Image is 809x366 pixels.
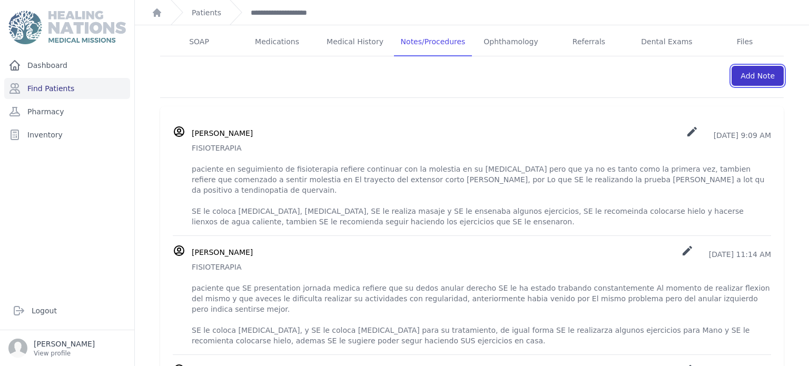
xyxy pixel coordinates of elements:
a: Inventory [4,124,130,145]
p: [DATE] 11:14 AM [681,244,771,260]
p: FISIOTERAPIA paciente que SE presentation jornada medica refiere que su dedos anular derecho SE l... [192,262,771,346]
a: Ophthamology [472,28,550,56]
h3: [PERSON_NAME] [192,128,253,139]
i: create [681,244,694,257]
a: Dashboard [4,55,130,76]
a: Medications [238,28,316,56]
h3: [PERSON_NAME] [192,247,253,258]
p: FISIOTERAPIA paciente en seguimiento de fisioterapia refiere continuar con la molestia en su [MED... [192,143,771,227]
i: create [686,125,698,138]
a: Find Patients [4,78,130,99]
a: Medical History [316,28,394,56]
a: Dental Exams [628,28,706,56]
p: View profile [34,349,95,358]
a: Pharmacy [4,101,130,122]
a: [PERSON_NAME] View profile [8,339,126,358]
a: Notes/Procedures [394,28,472,56]
p: [PERSON_NAME] [34,339,95,349]
nav: Tabs [160,28,784,56]
a: create [686,131,701,140]
a: Referrals [550,28,628,56]
a: Patients [192,7,221,18]
a: Logout [8,300,126,321]
a: Files [706,28,784,56]
a: Add Note [732,66,784,86]
a: SOAP [160,28,238,56]
img: Medical Missions EMR [8,11,125,44]
p: [DATE] 9:09 AM [686,125,771,141]
a: create [681,250,696,259]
